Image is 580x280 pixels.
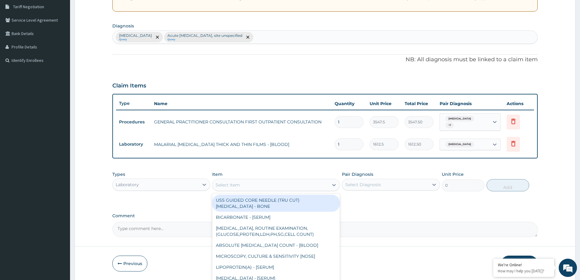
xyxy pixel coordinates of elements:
th: Actions [504,97,534,110]
th: Type [116,98,151,109]
small: Query [119,38,152,41]
th: Unit Price [367,97,402,110]
button: Previous [112,256,147,271]
div: USS GUIDED CORE NEEDLE (TRU CUT) [MEDICAL_DATA] - BONE [212,195,340,212]
div: Minimize live chat window [100,3,114,18]
div: ABSOLUTE [MEDICAL_DATA] COUNT - [BLOOD] [212,240,340,251]
label: Item [212,171,223,177]
p: Acute [MEDICAL_DATA], site unspecified [167,33,242,38]
th: Quantity [332,97,367,110]
div: Select Item [216,182,240,188]
small: Query [167,38,242,41]
span: remove selection option [155,34,160,40]
td: MALARIAL [MEDICAL_DATA] THICK AND THIN FILMS - [BLOOD] [151,138,332,151]
h3: Claim Items [112,83,146,89]
th: Total Price [402,97,437,110]
span: Tariff Negotiation [13,4,44,9]
div: LIPOPROTEIN(A) - [SERUM] [212,262,340,273]
button: Add [487,179,529,191]
div: [MEDICAL_DATA], ROUTINE EXAMINATION, (GLUCOSE,PROTEIN,LDH,PH,SG,CELL COUNT) [212,223,340,240]
td: Procedures [116,116,151,128]
div: Select Diagnosis [345,182,381,188]
th: Pair Diagnosis [437,97,504,110]
p: How may I help you today? [498,268,550,274]
span: [MEDICAL_DATA] [445,141,474,147]
label: Comment [112,213,538,218]
div: We're Online! [498,262,550,268]
div: Laboratory [116,182,139,188]
div: Chat with us now [32,34,102,42]
div: BICARBONATE - [SERUM] [212,212,340,223]
p: [MEDICAL_DATA] [119,33,152,38]
textarea: Type your message and hit 'Enter' [3,166,116,188]
p: NB: All diagnosis must be linked to a claim item [112,56,538,64]
label: Unit Price [442,171,464,177]
td: Laboratory [116,139,151,150]
span: [MEDICAL_DATA] [445,116,474,122]
td: GENERAL PRACTITIONER CONSULTATION FIRST OUTPATIENT CONSULTATION [151,116,332,128]
div: MICROSCOPY, CULTURE & SENSITIVITY [NOSE] [212,251,340,262]
span: + 1 [445,122,454,128]
button: Submit [501,256,538,271]
th: Name [151,97,332,110]
label: Pair Diagnosis [342,171,373,177]
img: d_794563401_company_1708531726252_794563401 [11,30,25,46]
label: Types [112,172,125,177]
label: Diagnosis [112,23,134,29]
span: remove selection option [245,34,251,40]
span: We're online! [35,77,84,138]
